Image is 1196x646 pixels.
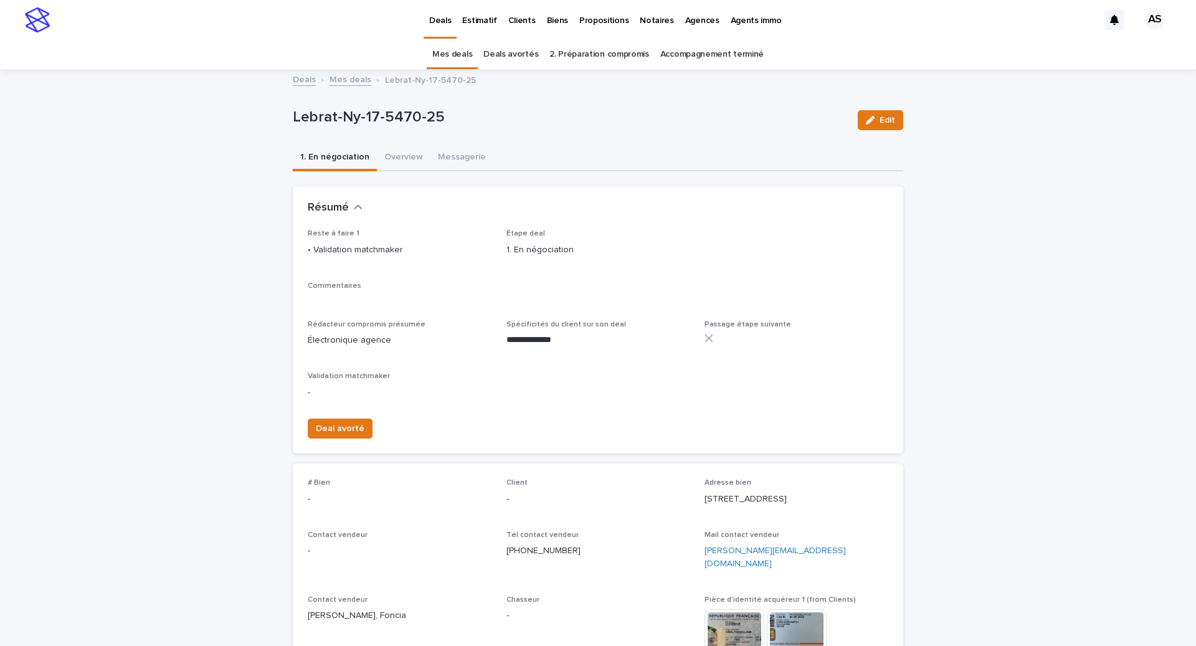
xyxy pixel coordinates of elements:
span: Validation matchmaker [308,373,390,380]
span: Commentaires [308,282,361,290]
button: Overview [377,145,430,171]
img: stacker-logo-s-only.png [25,7,50,32]
span: Contact vendeur [308,531,368,539]
p: Électronique agence [308,334,491,347]
span: Adresse bien [705,479,751,487]
button: Messagerie [430,145,493,171]
div: - [308,493,491,506]
button: Edit [858,110,903,130]
p: Lebrat-Ny-17-5470-25 [293,108,848,126]
span: Passage étape suivante [705,321,791,328]
p: - [506,609,690,622]
div: - [506,493,690,506]
button: Résumé [308,201,363,215]
span: # Bien [308,479,330,487]
a: [PERSON_NAME][EMAIL_ADDRESS][DOMAIN_NAME] [705,546,846,568]
a: Mes deals [432,40,472,69]
p: - [308,386,491,399]
p: 1. En négociation [506,244,690,257]
button: 1. En négociation [293,145,377,171]
span: Edit [880,116,895,125]
h2: Résumé [308,201,349,215]
p: Lebrat-Ny-17-5470-25 [385,72,476,86]
button: Deal avorté [308,419,373,439]
span: Tél contact vendeur [506,531,579,539]
p: [PHONE_NUMBER] [506,544,690,558]
span: Reste à faire 1 [308,230,359,237]
a: 2. Préparation compromis [549,40,649,69]
div: AS [1145,10,1165,30]
span: Pièce d'identité acquéreur 1 (from Clients) [705,596,856,604]
span: Rédacteur compromis présumée [308,321,425,328]
span: Deal avorté [316,422,364,435]
a: Deals avortés [483,40,538,69]
p: • Validation matchmaker [308,244,491,257]
p: [STREET_ADDRESS] [705,493,888,506]
span: Étape deal [506,230,545,237]
span: Spécificités du client sur son deal [506,321,626,328]
p: [PERSON_NAME], Foncia [308,609,491,622]
a: Accompagnement terminé [660,40,764,69]
span: Client [506,479,528,487]
div: - [308,544,491,558]
span: Mail contact vendeur [705,531,779,539]
a: Mes deals [330,72,371,86]
span: Contact vendeur [308,596,368,604]
span: Chasseur [506,596,539,604]
a: Deals [293,72,316,86]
